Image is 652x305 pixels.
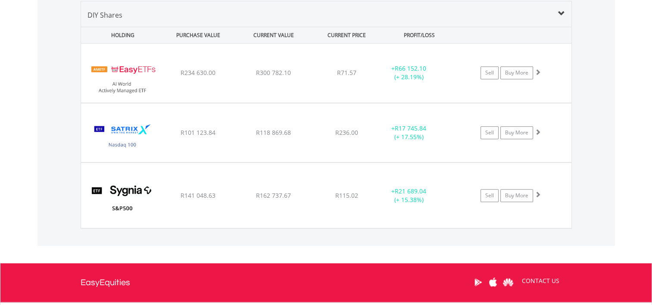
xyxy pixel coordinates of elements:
div: CURRENT VALUE [237,27,311,43]
span: R101 123.84 [181,128,215,137]
div: HOLDING [81,27,160,43]
img: TFSA.EASYAI.png [85,54,159,100]
span: R115.02 [335,191,358,199]
img: TFSA.STXNDQ.png [85,114,159,160]
a: Sell [480,66,499,79]
span: R71.57 [337,68,356,77]
span: R236.00 [335,128,358,137]
span: R17 745.84 [395,124,426,132]
span: R21 689.04 [395,187,426,195]
span: R300 782.10 [256,68,291,77]
span: R118 869.68 [256,128,291,137]
span: DIY Shares [87,10,122,20]
a: Apple [486,269,501,296]
a: Buy More [500,126,533,139]
div: PROFIT/LOSS [383,27,456,43]
span: R141 048.63 [181,191,215,199]
img: TFSA.SYG500.png [85,174,159,225]
a: Sell [480,126,499,139]
span: R66 152.10 [395,64,426,72]
a: CONTACT US [516,269,565,293]
span: R234 630.00 [181,68,215,77]
a: Google Play [471,269,486,296]
span: R162 737.67 [256,191,291,199]
div: CURRENT PRICE [312,27,381,43]
div: + (+ 28.19%) [377,64,442,81]
div: + (+ 15.38%) [377,187,442,204]
a: EasyEquities [81,263,130,302]
a: Buy More [500,189,533,202]
a: Sell [480,189,499,202]
a: Buy More [500,66,533,79]
div: PURCHASE VALUE [162,27,235,43]
a: Huawei [501,269,516,296]
div: + (+ 17.55%) [377,124,442,141]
